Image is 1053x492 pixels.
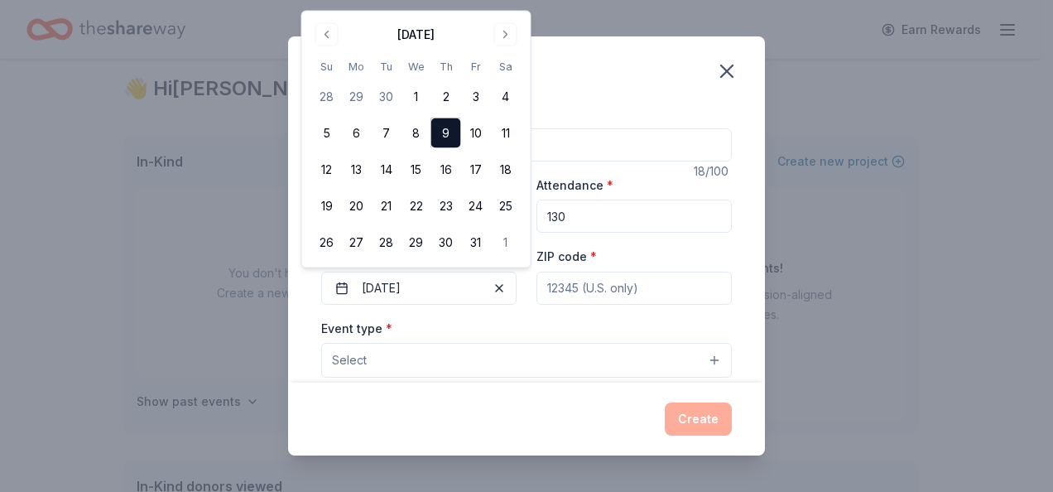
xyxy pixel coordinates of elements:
button: 23 [431,191,461,221]
button: 26 [312,228,342,258]
button: 27 [342,228,372,258]
button: 5 [312,118,342,148]
button: 12 [312,155,342,185]
label: ZIP code [536,248,597,265]
button: 16 [431,155,461,185]
button: 14 [372,155,401,185]
button: 29 [401,228,431,258]
label: Event type [321,321,392,337]
button: 30 [431,228,461,258]
button: 30 [372,82,401,112]
button: 20 [342,191,372,221]
button: Go to previous month [315,23,339,46]
button: 24 [461,191,491,221]
div: [DATE] [397,25,435,45]
button: 11 [491,118,521,148]
button: 4 [491,82,521,112]
button: 1 [491,228,521,258]
th: Thursday [431,58,461,75]
button: 2 [431,82,461,112]
button: 15 [401,155,431,185]
button: 25 [491,191,521,221]
button: 29 [342,82,372,112]
button: 1 [401,82,431,112]
button: 31 [461,228,491,258]
button: [DATE] [321,272,517,305]
button: 17 [461,155,491,185]
button: 21 [372,191,401,221]
button: 7 [372,118,401,148]
button: 3 [461,82,491,112]
span: Select [332,350,367,370]
label: Attendance [536,177,613,194]
input: 12345 (U.S. only) [536,272,732,305]
th: Monday [342,58,372,75]
th: Wednesday [401,58,431,75]
button: 28 [372,228,401,258]
th: Friday [461,58,491,75]
th: Tuesday [372,58,401,75]
button: 19 [312,191,342,221]
button: 18 [491,155,521,185]
button: 10 [461,118,491,148]
div: 18 /100 [694,162,732,181]
button: 9 [431,118,461,148]
button: 13 [342,155,372,185]
th: Saturday [491,58,521,75]
button: 6 [342,118,372,148]
button: Select [321,343,732,378]
button: Go to next month [494,23,517,46]
th: Sunday [312,58,342,75]
button: 28 [312,82,342,112]
button: 22 [401,191,431,221]
button: 8 [401,118,431,148]
input: 20 [536,200,732,233]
